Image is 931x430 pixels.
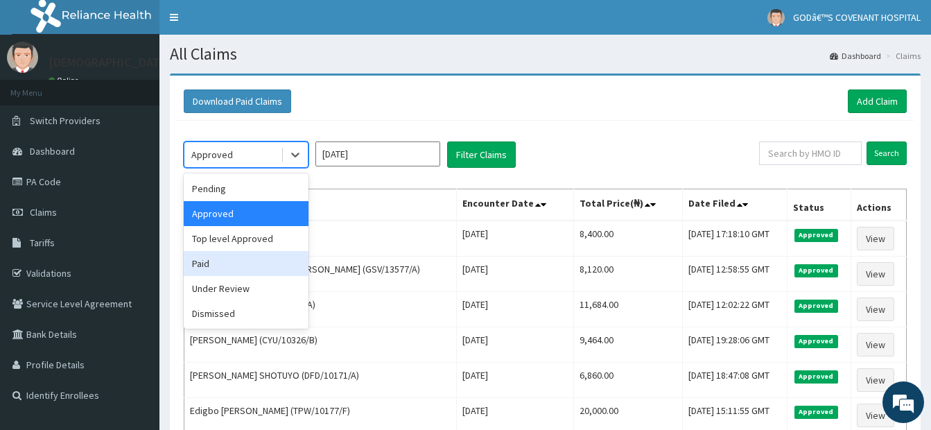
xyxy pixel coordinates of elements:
td: [DATE] 12:02:22 GMT [683,292,788,327]
td: A1704138 OHWONOHWO [PERSON_NAME] (GSV/13577/A) [184,257,457,292]
a: View [857,262,894,286]
span: Approved [794,335,838,347]
input: Search by HMO ID [759,141,862,165]
td: [DATE] 17:18:10 GMT [683,221,788,257]
button: Download Paid Claims [184,89,291,113]
td: [DATE] [457,257,574,292]
td: [DATE] 12:58:55 GMT [683,257,788,292]
div: Under Review [184,276,308,301]
textarea: Type your message and hit 'Enter' [7,284,264,333]
span: Dashboard [30,145,75,157]
div: Chat with us now [72,78,233,96]
span: Tariffs [30,237,55,249]
span: Approved [794,300,838,312]
td: Comfort Ekpo (LPS/10119/A) [184,221,457,257]
p: [DEMOGRAPHIC_DATA]’S [GEOGRAPHIC_DATA] [49,56,299,69]
span: Approved [794,264,838,277]
td: [DATE] [457,327,574,363]
a: View [857,298,894,321]
td: [PERSON_NAME] (CYU/10326/B) [184,327,457,363]
span: Approved [794,406,838,418]
div: Approved [191,148,233,162]
div: Dismissed [184,301,308,326]
div: Approved [184,201,308,226]
th: Actions [851,189,906,221]
th: Total Price(₦) [574,189,683,221]
span: GODâ€™S COVENANT HOSPITAL [793,11,921,24]
td: [PERSON_NAME] (VTE/10114/A) [184,292,457,327]
td: 6,860.00 [574,363,683,398]
span: We're online! [80,128,191,268]
td: 11,684.00 [574,292,683,327]
a: View [857,404,894,427]
td: [DATE] [457,363,574,398]
td: 9,464.00 [574,327,683,363]
button: Filter Claims [447,141,516,168]
td: [DATE] 18:47:08 GMT [683,363,788,398]
th: Encounter Date [457,189,574,221]
h1: All Claims [170,45,921,63]
a: View [857,227,894,250]
td: [PERSON_NAME] SHOTUYO (DFD/10171/A) [184,363,457,398]
li: Claims [882,50,921,62]
td: [DATE] [457,292,574,327]
th: Date Filed [683,189,788,221]
a: View [857,368,894,392]
a: View [857,333,894,356]
a: Online [49,76,82,85]
img: d_794563401_company_1708531726252_794563401 [26,69,56,104]
td: [DATE] 19:28:06 GMT [683,327,788,363]
span: Switch Providers [30,114,101,127]
span: Approved [794,370,838,383]
img: User Image [7,42,38,73]
a: Add Claim [848,89,907,113]
div: Paid [184,251,308,276]
div: Minimize live chat window [227,7,261,40]
div: Top level Approved [184,226,308,251]
input: Select Month and Year [315,141,440,166]
a: Dashboard [830,50,881,62]
img: User Image [767,9,785,26]
input: Search [867,141,907,165]
span: Claims [30,206,57,218]
td: 8,120.00 [574,257,683,292]
td: [DATE] [457,221,574,257]
th: Status [788,189,851,221]
div: Pending [184,176,308,201]
td: 8,400.00 [574,221,683,257]
span: Approved [794,229,838,241]
th: Name [184,189,457,221]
